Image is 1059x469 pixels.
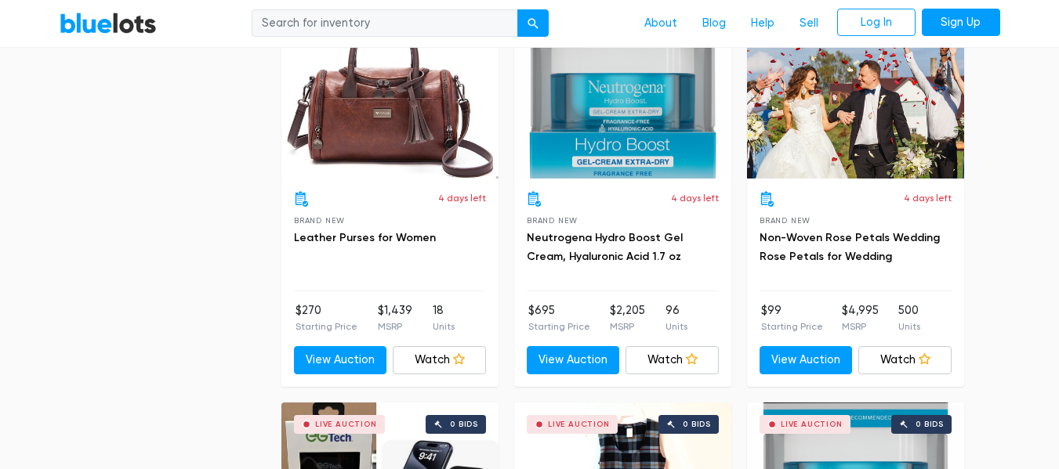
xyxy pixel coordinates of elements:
li: $4,995 [842,302,879,334]
a: Leather Purses for Women [294,231,436,244]
a: Watch [393,346,486,374]
a: About [632,9,690,38]
a: View Auction [527,346,620,374]
li: $270 [296,302,357,334]
a: Sell [787,9,831,38]
span: Brand New [527,216,578,225]
a: Live Auction 0 bids [514,14,731,179]
p: Starting Price [296,319,357,334]
a: Watch [626,346,719,374]
a: Log In [837,9,916,37]
p: Starting Price [528,319,590,334]
a: Help [738,9,787,38]
span: Brand New [760,216,811,225]
li: 18 [433,302,455,334]
a: Blog [690,9,738,38]
li: $99 [761,302,823,334]
a: Neutrogena Hydro Boost Gel Cream, Hyaluronic Acid 1.7 oz [527,231,683,263]
p: MSRP [610,319,645,334]
input: Search for inventory [252,9,518,38]
p: Units [898,319,920,334]
div: Live Auction [548,420,610,428]
a: Watch [858,346,952,374]
li: 96 [666,302,687,334]
a: Sign Up [922,9,1000,37]
a: View Auction [294,346,387,374]
a: View Auction [760,346,853,374]
span: Brand New [294,216,345,225]
div: 0 bids [916,420,944,428]
li: $695 [528,302,590,334]
p: 4 days left [904,191,952,205]
p: MSRP [842,319,879,334]
p: 4 days left [671,191,719,205]
li: $2,205 [610,302,645,334]
p: MSRP [378,319,412,334]
p: Units [433,319,455,334]
a: Live Auction 0 bids [747,14,964,179]
p: 4 days left [438,191,486,205]
a: Live Auction 0 bids [281,14,499,179]
li: $1,439 [378,302,412,334]
div: 0 bids [450,420,478,428]
div: Live Auction [315,420,377,428]
a: BlueLots [60,12,157,34]
div: Live Auction [781,420,843,428]
p: Units [666,319,687,334]
div: 0 bids [683,420,711,428]
a: Non-Woven Rose Petals Wedding Rose Petals for Wedding [760,231,940,263]
p: Starting Price [761,319,823,334]
li: 500 [898,302,920,334]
